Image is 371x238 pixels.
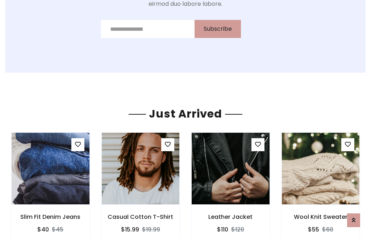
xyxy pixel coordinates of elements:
[37,226,49,233] h6: $40
[217,226,228,233] h6: $110
[195,20,241,38] button: Subscribe
[101,213,180,220] h6: Casual Cotton T-Shirt
[11,213,90,220] h6: Slim Fit Denim Jeans
[282,213,360,220] h6: Wool Knit Sweater
[308,226,319,233] h6: $55
[52,225,63,234] del: $45
[121,226,139,233] h6: $15.99
[322,225,333,234] del: $60
[142,225,160,234] del: $19.99
[231,225,244,234] del: $120
[191,213,270,220] h6: Leather Jacket
[146,106,225,122] span: Just Arrived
